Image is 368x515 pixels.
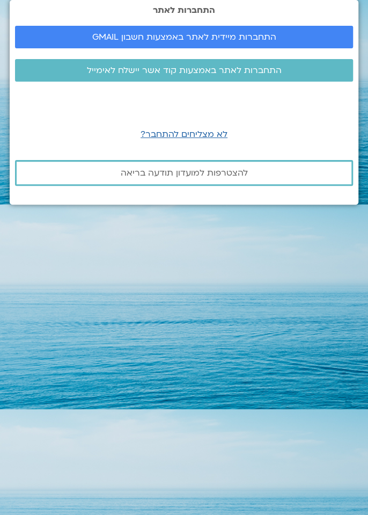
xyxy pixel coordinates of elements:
a: להצטרפות למועדון תודעה בריאה [15,160,353,186]
h2: התחברות לאתר [15,5,353,15]
span: התחברות מיידית לאתר באמצעות חשבון GMAIL [92,32,276,42]
a: התחברות לאתר באמצעות קוד אשר יישלח לאימייל [15,59,353,82]
span: התחברות לאתר באמצעות קוד אשר יישלח לאימייל [87,66,282,75]
a: התחברות מיידית לאתר באמצעות חשבון GMAIL [15,26,353,48]
span: להצטרפות למועדון תודעה בריאה [121,168,248,178]
a: לא מצליחים להתחבר? [141,128,227,140]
